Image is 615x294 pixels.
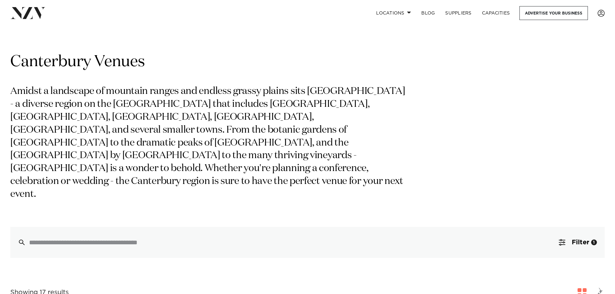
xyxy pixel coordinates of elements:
div: 1 [591,239,597,245]
a: Locations [371,6,416,20]
img: nzv-logo.png [10,7,46,19]
a: SUPPLIERS [440,6,477,20]
span: Filter [572,239,589,246]
a: BLOG [416,6,440,20]
h1: Canterbury Venues [10,52,605,72]
a: Capacities [477,6,515,20]
button: Filter1 [551,227,605,258]
a: Advertise your business [519,6,588,20]
p: Amidst a landscape of mountain ranges and endless grassy plains sits [GEOGRAPHIC_DATA] - a divers... [10,85,409,201]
